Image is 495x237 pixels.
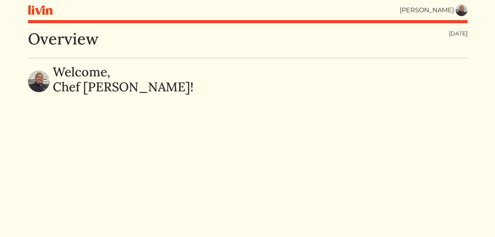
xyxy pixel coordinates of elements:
h2: Welcome, Chef [PERSON_NAME]! [53,65,193,95]
h1: Overview [28,30,98,48]
div: [DATE] [449,30,467,38]
img: bf615fbfcda3c2516969bde5a1c694c5 [456,4,467,16]
img: livin-logo-a0d97d1a881af30f6274990eb6222085a2533c92bbd1e4f22c21b4f0d0e3210c.svg [28,5,53,15]
img: bf615fbfcda3c2516969bde5a1c694c5 [28,70,50,92]
div: [PERSON_NAME] [400,6,454,15]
